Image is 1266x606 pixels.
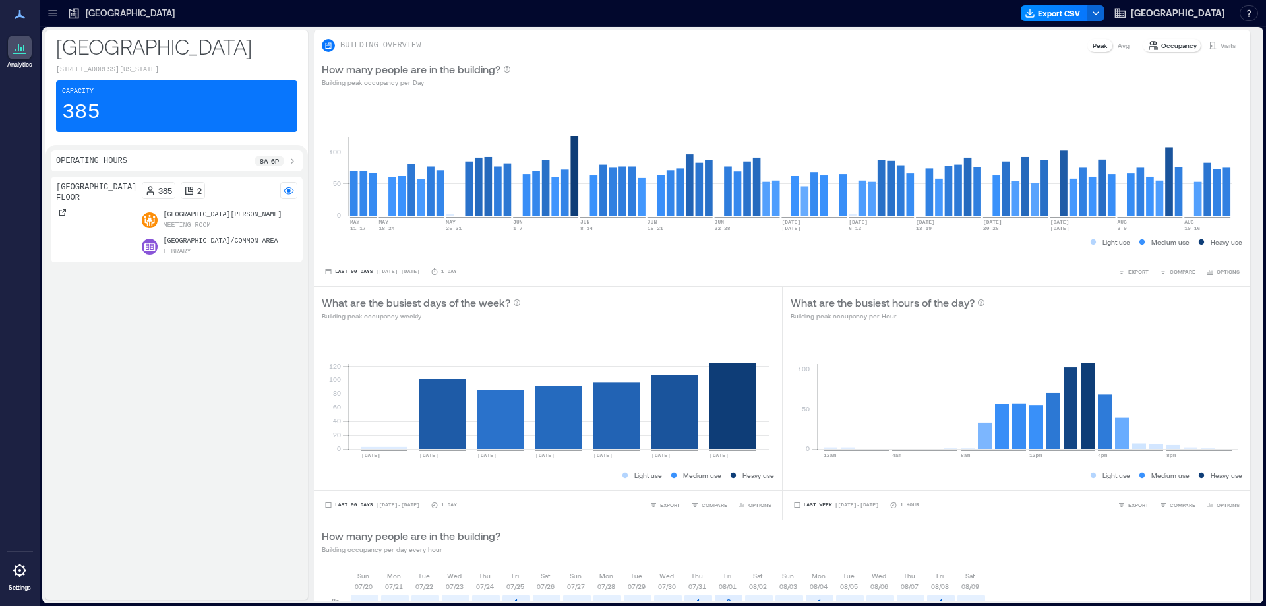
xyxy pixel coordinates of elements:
[742,470,774,481] p: Heavy use
[4,555,36,595] a: Settings
[537,581,555,591] p: 07/26
[961,452,971,458] text: 8am
[735,499,774,512] button: OPTIONS
[513,226,523,231] text: 1-7
[446,581,464,591] p: 07/23
[567,581,585,591] p: 07/27
[3,32,36,73] a: Analytics
[715,219,725,225] text: JUN
[1211,470,1242,481] p: Heavy use
[329,148,341,156] tspan: 100
[1221,40,1236,51] p: Visits
[651,452,671,458] text: [DATE]
[415,581,433,591] p: 07/22
[647,499,683,512] button: EXPORT
[1102,470,1130,481] p: Light use
[357,570,369,581] p: Sun
[514,597,519,606] text: 1
[379,226,395,231] text: 18-24
[163,247,191,257] p: Library
[1118,40,1130,51] p: Avg
[446,226,462,231] text: 25-31
[753,570,762,581] p: Sat
[1157,499,1198,512] button: COMPARE
[1217,501,1240,509] span: OPTIONS
[56,182,136,203] p: [GEOGRAPHIC_DATA] Floor
[892,452,902,458] text: 4am
[810,581,828,591] p: 08/04
[961,581,979,591] p: 08/09
[593,452,613,458] text: [DATE]
[418,570,430,581] p: Tue
[870,581,888,591] p: 08/06
[658,581,676,591] p: 07/30
[513,219,523,225] text: JUN
[387,570,401,581] p: Mon
[748,501,771,509] span: OPTIONS
[1115,499,1151,512] button: EXPORT
[1184,226,1200,231] text: 10-16
[322,77,511,88] p: Building peak occupancy per Day
[379,219,389,225] text: MAY
[1117,226,1127,231] text: 3-9
[931,581,949,591] p: 08/08
[849,226,861,231] text: 6-12
[1217,268,1240,276] span: OPTIONS
[329,375,341,383] tspan: 100
[333,403,341,411] tspan: 60
[337,211,341,219] tspan: 0
[1170,501,1195,509] span: COMPARE
[512,570,519,581] p: Fri
[477,452,497,458] text: [DATE]
[385,581,403,591] p: 07/21
[86,7,175,20] p: [GEOGRAPHIC_DATA]
[599,570,613,581] p: Mon
[715,226,731,231] text: 22-28
[1203,265,1242,278] button: OPTIONS
[1093,40,1107,51] p: Peak
[597,581,615,591] p: 07/28
[801,405,809,413] tspan: 50
[939,597,944,606] text: 1
[719,581,737,591] p: 08/01
[1166,452,1176,458] text: 8pm
[916,226,932,231] text: 13-19
[329,361,341,369] tspan: 120
[56,156,127,166] p: Operating Hours
[1151,237,1190,247] p: Medium use
[56,33,297,59] p: [GEOGRAPHIC_DATA]
[1029,452,1042,458] text: 12pm
[727,597,731,606] text: 2
[355,581,373,591] p: 07/20
[1203,499,1242,512] button: OPTIONS
[1102,237,1130,247] p: Light use
[634,470,662,481] p: Light use
[322,265,423,278] button: Last 90 Days |[DATE]-[DATE]
[1021,5,1088,21] button: Export CSV
[56,65,297,75] p: [STREET_ADDRESS][US_STATE]
[479,570,491,581] p: Thu
[900,501,919,509] p: 1 Hour
[630,570,642,581] p: Tue
[702,501,727,509] span: COMPARE
[447,570,462,581] p: Wed
[340,40,421,51] p: BUILDING OVERVIEW
[580,226,593,231] text: 8-14
[337,444,341,452] tspan: 0
[840,581,858,591] p: 08/05
[965,570,975,581] p: Sat
[781,219,800,225] text: [DATE]
[322,528,500,544] p: How many people are in the building?
[1157,265,1198,278] button: COMPARE
[724,570,731,581] p: Fri
[322,311,521,321] p: Building peak occupancy weekly
[660,501,680,509] span: EXPORT
[441,501,457,509] p: 1 Day
[322,61,500,77] p: How many people are in the building?
[1050,219,1070,225] text: [DATE]
[1050,226,1070,231] text: [DATE]
[163,220,210,231] p: Meeting Room
[1184,219,1194,225] text: AUG
[983,219,1002,225] text: [DATE]
[781,226,800,231] text: [DATE]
